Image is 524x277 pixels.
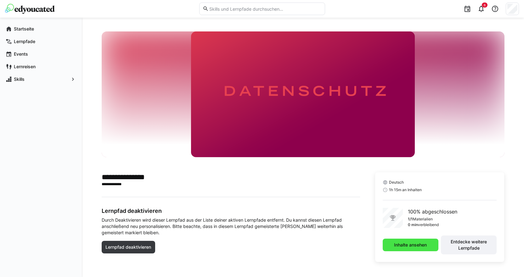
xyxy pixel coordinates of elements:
p: 0 min [408,222,418,227]
h3: Lernpfad deaktivieren [102,207,360,214]
p: 100% abgeschlossen [408,208,457,215]
span: Inhalte ansehen [393,242,428,248]
button: Inhalte ansehen [383,239,438,251]
span: Deutsch [389,180,404,185]
p: 1/1 [408,217,413,222]
p: verbleibend [418,222,439,227]
span: Durch Deaktivieren wird dieser Lernpfad aus der Liste deiner aktiven Lernpfade entfernt. Du kanns... [102,217,360,236]
input: Skills und Lernpfade durchsuchen… [209,6,321,12]
span: 1h 15m an Inhalten [389,187,422,192]
button: Lernpfad deaktivieren [102,241,155,253]
span: Entdecke weitere Lernpfade [444,239,493,251]
button: Entdecke weitere Lernpfade [441,235,497,254]
span: Lernpfad deaktivieren [104,244,152,250]
p: Materialien [413,217,433,222]
span: 6 [484,3,486,7]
